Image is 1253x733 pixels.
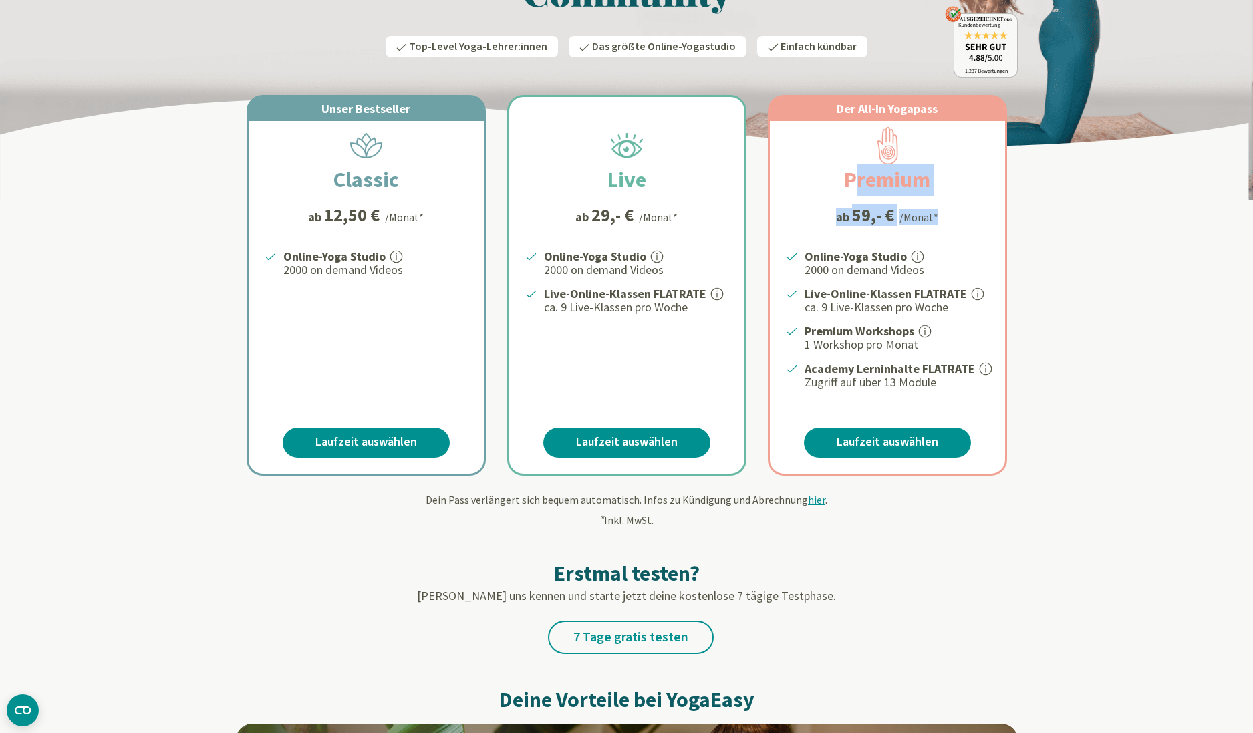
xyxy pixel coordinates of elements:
[805,299,989,315] p: ca. 9 Live-Klassen pro Woche
[7,694,39,726] button: CMP-Widget öffnen
[812,164,962,196] h2: Premium
[544,299,728,315] p: ca. 9 Live-Klassen pro Woche
[805,374,989,390] p: Zugriff auf über 13 Module
[808,493,825,506] span: hier
[804,428,971,458] a: Laufzeit auswählen
[837,101,938,116] span: Der All-In Yogapass
[575,164,678,196] h2: Live
[236,587,1018,605] p: [PERSON_NAME] uns kennen und starte jetzt deine kostenlose 7 tägige Testphase.
[805,262,989,278] p: 2000 on demand Videos
[781,39,857,54] span: Einfach kündbar
[575,208,591,226] span: ab
[591,206,634,224] div: 29,- €
[283,428,450,458] a: Laufzeit auswählen
[852,206,894,224] div: 59,- €
[945,6,1018,78] img: ausgezeichnet_badge.png
[324,206,380,224] div: 12,50 €
[236,492,1018,528] div: Dein Pass verlängert sich bequem automatisch. Infos zu Kündigung und Abrechnung . Inkl. MwSt.
[805,323,914,339] strong: Premium Workshops
[805,249,907,264] strong: Online-Yoga Studio
[805,337,989,353] p: 1 Workshop pro Monat
[836,208,852,226] span: ab
[301,164,431,196] h2: Classic
[283,249,386,264] strong: Online-Yoga Studio
[409,39,547,54] span: Top-Level Yoga-Lehrer:innen
[592,39,736,54] span: Das größte Online-Yogastudio
[899,209,938,225] div: /Monat*
[544,262,728,278] p: 2000 on demand Videos
[548,621,714,654] a: 7 Tage gratis testen
[544,249,646,264] strong: Online-Yoga Studio
[321,101,410,116] span: Unser Bestseller
[639,209,678,225] div: /Monat*
[308,208,324,226] span: ab
[543,428,710,458] a: Laufzeit auswählen
[544,286,706,301] strong: Live-Online-Klassen FLATRATE
[283,262,468,278] p: 2000 on demand Videos
[805,286,967,301] strong: Live-Online-Klassen FLATRATE
[805,361,975,376] strong: Academy Lerninhalte FLATRATE
[385,209,424,225] div: /Monat*
[236,560,1018,587] h2: Erstmal testen?
[236,686,1018,713] h2: Deine Vorteile bei YogaEasy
